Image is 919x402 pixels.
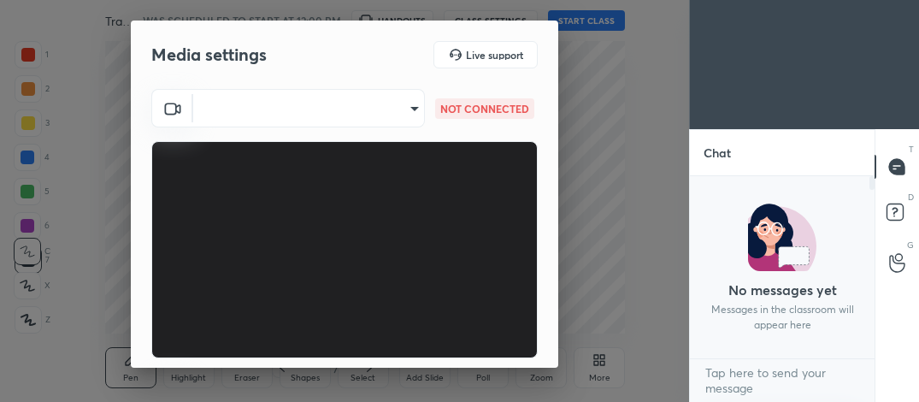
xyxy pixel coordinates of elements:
p: NOT CONNECTED [440,101,529,116]
p: T [909,143,914,156]
p: D [908,191,914,204]
div: ​ [193,89,425,127]
h5: Live support [466,50,523,60]
p: Chat [690,130,745,175]
p: G [907,239,914,251]
h2: Media settings [151,44,267,66]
